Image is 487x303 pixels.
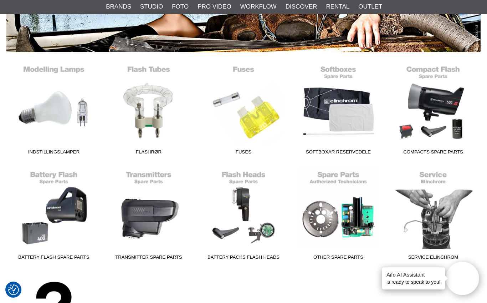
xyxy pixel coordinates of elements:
a: Brands [106,2,131,11]
a: Softboxar Reservedele [291,62,386,158]
a: Other Spare parts [291,167,386,263]
div: is ready to speak to you! [382,267,445,289]
span: Other Spare parts [291,254,386,263]
a: Pro Video [198,2,231,11]
a: Workflow [240,2,277,11]
a: Compacts Spare Parts [386,62,481,158]
span: Fuses [196,148,291,158]
h4: Aifo AI Assistant [386,271,441,278]
img: Revisit consent button [8,284,19,295]
a: Transmitter Spare Parts [101,167,196,263]
span: Service Elinchrom [386,254,481,263]
a: Battery Packs Flash Heads [196,167,291,263]
a: Battery Flash Spare parts [6,167,101,263]
a: Fuses [196,62,291,158]
span: Compacts Spare Parts [386,148,481,158]
span: Softboxar Reservedele [291,148,386,158]
span: Indstillingslamper [6,148,101,158]
span: Battery Flash Spare parts [6,254,101,263]
span: Flashrør [101,148,196,158]
span: Battery Packs Flash Heads [196,254,291,263]
a: Flashrør [101,62,196,158]
a: Rental [326,2,349,11]
a: Studio [140,2,163,11]
a: Discover [286,2,317,11]
button: Samtykkepræferencer [8,283,19,296]
a: Service Elinchrom [386,167,481,263]
a: Foto [172,2,189,11]
a: Indstillingslamper [6,62,101,158]
a: Outlet [358,2,382,11]
span: Transmitter Spare Parts [101,254,196,263]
